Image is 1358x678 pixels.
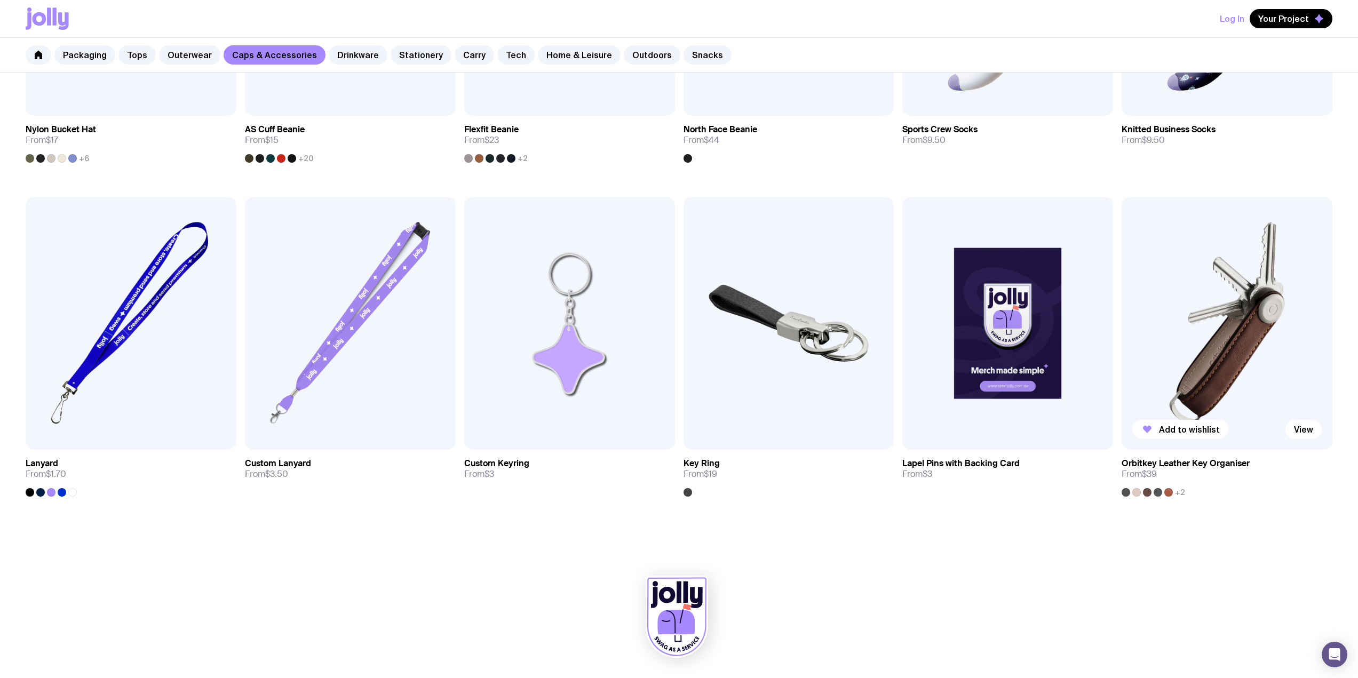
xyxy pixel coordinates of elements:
[704,468,717,480] span: $19
[1285,420,1322,439] a: View
[464,124,519,135] h3: Flexfit Beanie
[464,450,675,488] a: Custom KeyringFrom$3
[1122,124,1216,135] h3: Knitted Business Socks
[902,458,1020,469] h3: Lapel Pins with Backing Card
[1122,135,1165,146] span: From
[902,124,978,135] h3: Sports Crew Socks
[704,134,719,146] span: $44
[464,458,529,469] h3: Custom Keyring
[1122,450,1332,497] a: Orbitkey Leather Key OrganiserFrom$39+2
[26,135,58,146] span: From
[485,468,494,480] span: $3
[923,468,932,480] span: $3
[1142,468,1157,480] span: $39
[224,45,325,65] a: Caps & Accessories
[464,135,499,146] span: From
[1250,9,1332,28] button: Your Project
[1122,116,1332,154] a: Knitted Business SocksFrom$9.50
[265,134,279,146] span: $15
[624,45,680,65] a: Outdoors
[1258,13,1309,24] span: Your Project
[26,116,236,163] a: Nylon Bucket HatFrom$17+6
[245,458,311,469] h3: Custom Lanyard
[329,45,387,65] a: Drinkware
[902,135,946,146] span: From
[26,124,96,135] h3: Nylon Bucket Hat
[245,450,456,488] a: Custom LanyardFrom$3.50
[684,45,732,65] a: Snacks
[902,469,932,480] span: From
[684,469,717,480] span: From
[538,45,621,65] a: Home & Leisure
[464,469,494,480] span: From
[26,458,58,469] h3: Lanyard
[46,468,66,480] span: $1.70
[26,469,66,480] span: From
[54,45,115,65] a: Packaging
[518,154,528,163] span: +2
[245,469,288,480] span: From
[265,468,288,480] span: $3.50
[245,135,279,146] span: From
[455,45,494,65] a: Carry
[1220,9,1244,28] button: Log In
[118,45,156,65] a: Tops
[684,458,720,469] h3: Key Ring
[159,45,220,65] a: Outerwear
[684,124,757,135] h3: North Face Beanie
[684,135,719,146] span: From
[902,450,1113,488] a: Lapel Pins with Backing CardFrom$3
[485,134,499,146] span: $23
[1122,469,1157,480] span: From
[298,154,314,163] span: +20
[684,116,894,163] a: North Face BeanieFrom$44
[1132,420,1228,439] button: Add to wishlist
[245,116,456,163] a: AS Cuff BeanieFrom$15+20
[1142,134,1165,146] span: $9.50
[1322,642,1347,667] div: Open Intercom Messenger
[1159,424,1220,435] span: Add to wishlist
[391,45,451,65] a: Stationery
[923,134,946,146] span: $9.50
[902,116,1113,154] a: Sports Crew SocksFrom$9.50
[26,450,236,497] a: LanyardFrom$1.70
[1122,458,1250,469] h3: Orbitkey Leather Key Organiser
[684,450,894,497] a: Key RingFrom$19
[464,116,675,163] a: Flexfit BeanieFrom$23+2
[46,134,58,146] span: $17
[245,124,305,135] h3: AS Cuff Beanie
[1175,488,1185,497] span: +2
[497,45,535,65] a: Tech
[79,154,89,163] span: +6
